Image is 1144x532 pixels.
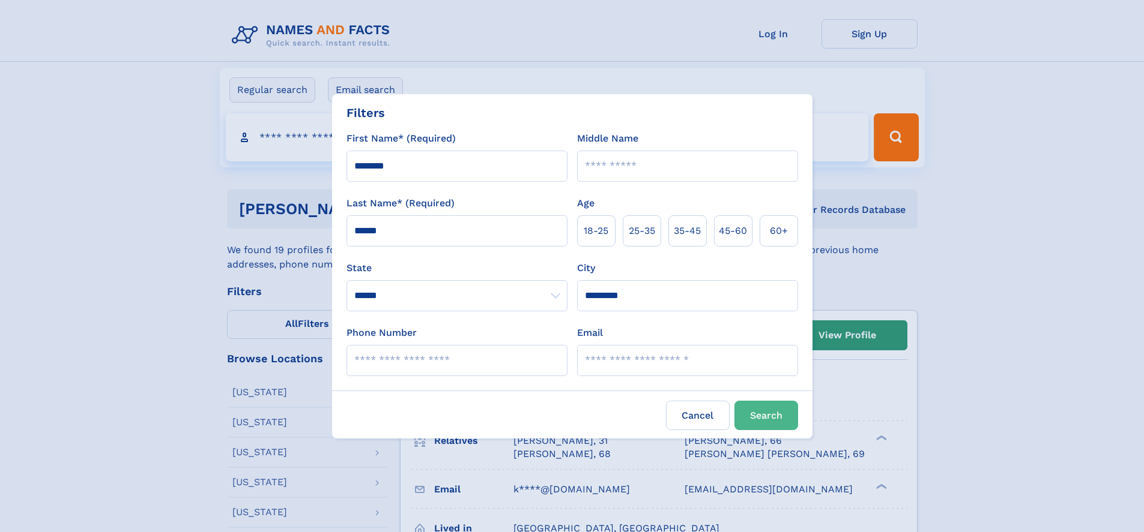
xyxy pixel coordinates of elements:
span: 25‑35 [629,224,655,238]
button: Search [734,401,798,430]
label: Middle Name [577,131,638,146]
label: Age [577,196,595,211]
div: Filters [347,104,385,122]
label: Last Name* (Required) [347,196,455,211]
label: Email [577,326,603,340]
span: 45‑60 [719,224,747,238]
label: State [347,261,567,275]
label: City [577,261,595,275]
span: 35‑45 [674,224,701,238]
label: Cancel [666,401,730,430]
span: 60+ [770,224,788,238]
label: Phone Number [347,326,417,340]
span: 18‑25 [584,224,608,238]
label: First Name* (Required) [347,131,456,146]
